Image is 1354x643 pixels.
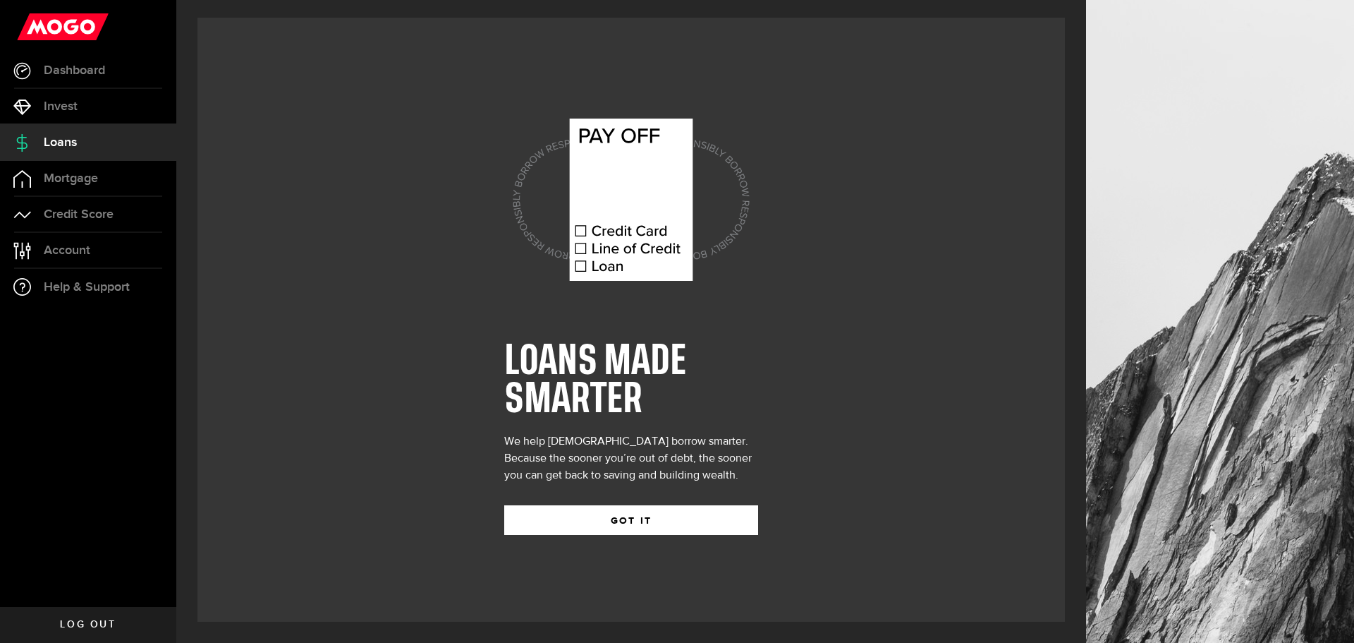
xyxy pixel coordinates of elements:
[44,208,114,221] span: Credit Score
[44,281,130,294] span: Help & Support
[504,505,758,535] button: GOT IT
[44,136,77,149] span: Loans
[44,172,98,185] span: Mortgage
[504,343,758,419] h1: LOANS MADE SMARTER
[504,433,758,484] div: We help [DEMOGRAPHIC_DATA] borrow smarter. Because the sooner you’re out of debt, the sooner you ...
[44,64,105,77] span: Dashboard
[44,100,78,113] span: Invest
[44,244,90,257] span: Account
[60,620,116,630] span: Log out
